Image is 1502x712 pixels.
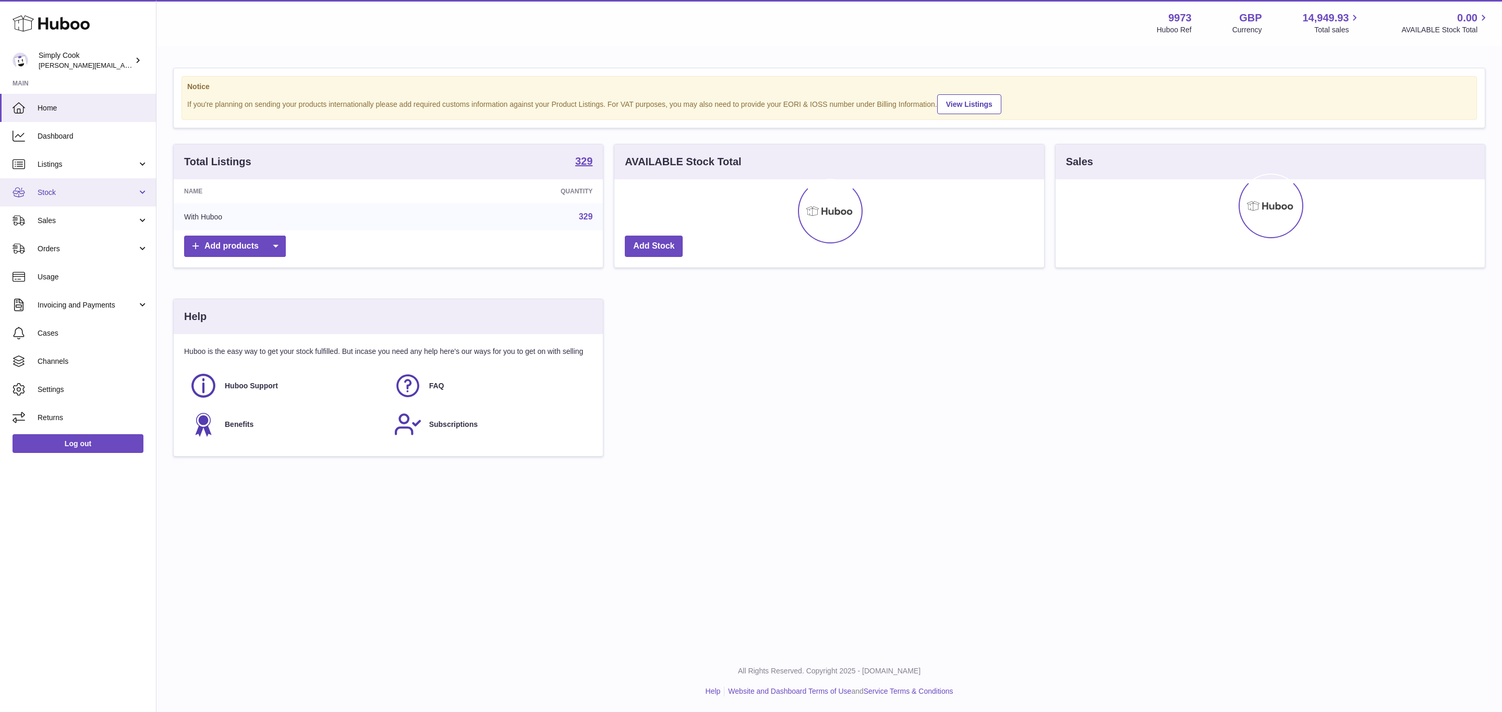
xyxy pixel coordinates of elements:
[1157,25,1192,35] div: Huboo Ref
[394,372,588,400] a: FAQ
[579,212,593,221] a: 329
[1314,25,1361,35] span: Total sales
[394,410,588,438] a: Subscriptions
[189,372,383,400] a: Huboo Support
[38,300,137,310] span: Invoicing and Payments
[38,385,148,395] span: Settings
[864,687,953,695] a: Service Terms & Conditions
[38,103,148,113] span: Home
[1401,11,1489,35] a: 0.00 AVAILABLE Stock Total
[429,381,444,391] span: FAQ
[38,357,148,366] span: Channels
[38,244,137,254] span: Orders
[187,93,1471,114] div: If you're planning on sending your products internationally please add required customs informati...
[706,687,721,695] a: Help
[187,82,1471,92] strong: Notice
[225,420,253,429] span: Benefits
[189,410,383,438] a: Benefits
[38,328,148,338] span: Cases
[184,155,251,169] h3: Total Listings
[1401,25,1489,35] span: AVAILABLE Stock Total
[429,420,478,429] span: Subscriptions
[1066,155,1093,169] h3: Sales
[174,179,400,203] th: Name
[184,310,207,324] h3: Help
[38,131,148,141] span: Dashboard
[937,94,1001,114] a: View Listings
[184,347,592,357] p: Huboo is the easy way to get your stock fulfilled. But incase you need any help here's our ways f...
[1302,11,1361,35] a: 14,949.93 Total sales
[625,155,741,169] h3: AVAILABLE Stock Total
[39,61,209,69] span: [PERSON_NAME][EMAIL_ADDRESS][DOMAIN_NAME]
[38,272,148,282] span: Usage
[38,216,137,226] span: Sales
[400,179,603,203] th: Quantity
[575,156,592,168] a: 329
[1239,11,1262,25] strong: GBP
[13,53,28,68] img: emma@simplycook.com
[1457,11,1477,25] span: 0.00
[1302,11,1349,25] span: 14,949.93
[13,434,143,453] a: Log out
[38,188,137,198] span: Stock
[625,236,683,257] a: Add Stock
[174,203,400,230] td: With Huboo
[38,413,148,423] span: Returns
[165,666,1494,676] p: All Rights Reserved. Copyright 2025 - [DOMAIN_NAME]
[38,159,137,169] span: Listings
[575,156,592,166] strong: 329
[184,236,286,257] a: Add products
[1168,11,1192,25] strong: 9973
[724,686,953,696] li: and
[225,381,278,391] span: Huboo Support
[39,51,132,70] div: Simply Cook
[1232,25,1262,35] div: Currency
[728,687,851,695] a: Website and Dashboard Terms of Use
